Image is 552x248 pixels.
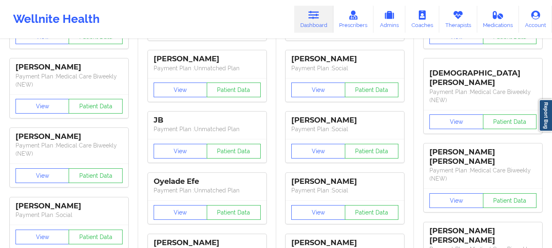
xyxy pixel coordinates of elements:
[429,166,536,183] p: Payment Plan : Medical Care Biweekly (NEW)
[16,141,123,158] p: Payment Plan : Medical Care Biweekly (NEW)
[291,177,398,186] div: [PERSON_NAME]
[207,144,261,159] button: Patient Data
[154,238,261,248] div: [PERSON_NAME]
[16,211,123,219] p: Payment Plan : Social
[539,99,552,132] a: Report Bug
[439,6,477,33] a: Therapists
[16,168,69,183] button: View
[154,54,261,64] div: [PERSON_NAME]
[291,186,398,194] p: Payment Plan : Social
[429,226,536,245] div: [PERSON_NAME] [PERSON_NAME]
[291,205,345,220] button: View
[291,83,345,97] button: View
[16,72,123,89] p: Payment Plan : Medical Care Biweekly (NEW)
[477,6,519,33] a: Medications
[154,125,261,133] p: Payment Plan : Unmatched Plan
[69,230,123,244] button: Patient Data
[345,144,399,159] button: Patient Data
[429,63,536,87] div: [DEMOGRAPHIC_DATA][PERSON_NAME]
[16,63,123,72] div: [PERSON_NAME]
[69,99,123,114] button: Patient Data
[154,144,208,159] button: View
[429,88,536,104] p: Payment Plan : Medical Care Biweekly (NEW)
[345,205,399,220] button: Patient Data
[154,205,208,220] button: View
[429,193,483,208] button: View
[291,238,398,248] div: [PERSON_NAME]
[429,147,536,166] div: [PERSON_NAME] [PERSON_NAME]
[291,116,398,125] div: [PERSON_NAME]
[16,99,69,114] button: View
[291,54,398,64] div: [PERSON_NAME]
[207,205,261,220] button: Patient Data
[483,114,537,129] button: Patient Data
[345,83,399,97] button: Patient Data
[207,83,261,97] button: Patient Data
[291,64,398,72] p: Payment Plan : Social
[405,6,439,33] a: Coaches
[333,6,374,33] a: Prescribers
[154,186,261,194] p: Payment Plan : Unmatched Plan
[483,193,537,208] button: Patient Data
[154,177,261,186] div: Oyelade Efe
[69,168,123,183] button: Patient Data
[154,83,208,97] button: View
[291,144,345,159] button: View
[154,64,261,72] p: Payment Plan : Unmatched Plan
[291,125,398,133] p: Payment Plan : Social
[154,116,261,125] div: JB
[16,132,123,141] div: [PERSON_NAME]
[294,6,333,33] a: Dashboard
[16,230,69,244] button: View
[373,6,405,33] a: Admins
[16,201,123,211] div: [PERSON_NAME]
[519,6,552,33] a: Account
[429,114,483,129] button: View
